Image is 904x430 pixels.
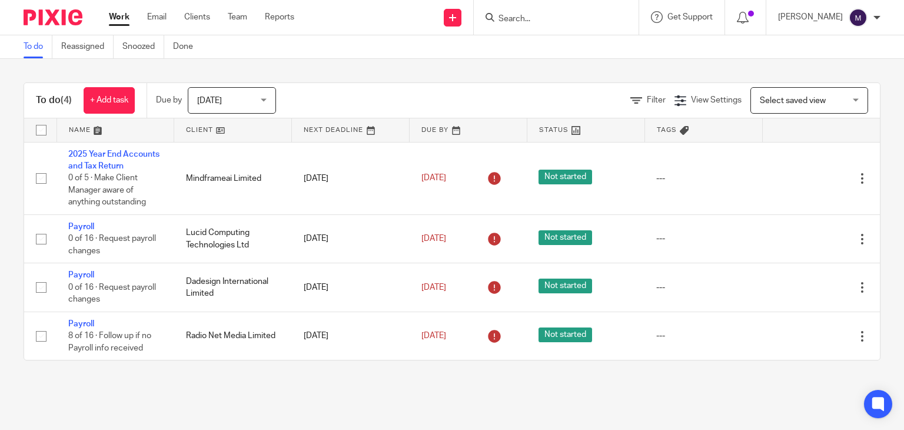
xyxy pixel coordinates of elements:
a: Team [228,11,247,23]
td: Dadesign International Limited [174,263,292,312]
span: Tags [657,127,677,133]
td: Mindframeai Limited [174,142,292,214]
a: 2025 Year End Accounts and Tax Return [68,150,159,170]
td: Lucid Computing Technologies Ltd [174,214,292,263]
a: + Add task [84,87,135,114]
a: Reports [265,11,294,23]
span: 8 of 16 · Follow up if no Payroll info received [68,332,151,352]
div: --- [656,233,750,244]
a: Payroll [68,320,94,328]
td: [DATE] [292,263,410,312]
span: [DATE] [421,283,446,292]
p: [PERSON_NAME] [778,11,843,23]
a: Email [147,11,167,23]
span: 0 of 16 · Request payroll changes [68,283,156,304]
span: Not started [539,328,592,342]
span: Filter [647,96,666,104]
span: [DATE] [421,332,446,340]
div: --- [656,330,750,342]
div: --- [656,173,750,184]
span: Not started [539,170,592,184]
td: [DATE] [292,214,410,263]
td: [DATE] [292,142,410,214]
input: Search [497,14,603,25]
a: Reassigned [61,35,114,58]
a: Work [109,11,129,23]
img: Pixie [24,9,82,25]
span: [DATE] [421,234,446,243]
p: Due by [156,94,182,106]
a: Done [173,35,202,58]
a: Payroll [68,271,94,279]
span: [DATE] [421,174,446,182]
td: Radio Net Media Limited [174,312,292,360]
td: [DATE] [292,312,410,360]
a: Clients [184,11,210,23]
span: [DATE] [197,97,222,105]
a: To do [24,35,52,58]
span: Get Support [667,13,713,21]
h1: To do [36,94,72,107]
span: View Settings [691,96,742,104]
span: Not started [539,230,592,245]
a: Snoozed [122,35,164,58]
img: svg%3E [849,8,868,27]
span: 0 of 5 · Make Client Manager aware of anything outstanding [68,174,146,206]
span: Not started [539,279,592,293]
span: (4) [61,95,72,105]
span: 0 of 16 · Request payroll changes [68,234,156,255]
a: Payroll [68,223,94,231]
span: Select saved view [760,97,826,105]
div: --- [656,282,750,293]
